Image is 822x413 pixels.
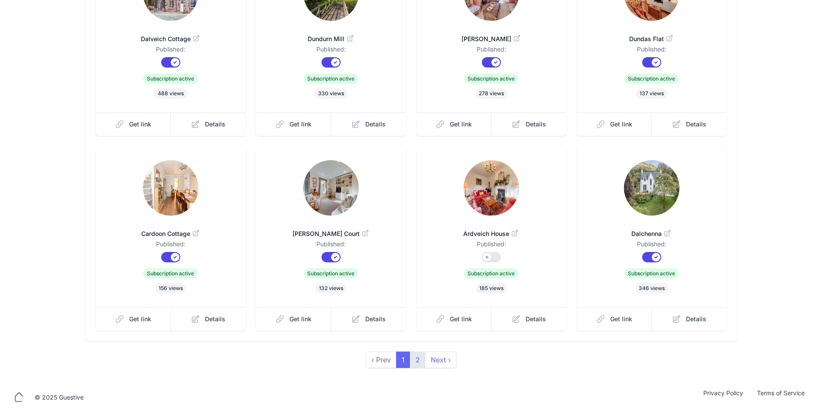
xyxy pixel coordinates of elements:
[430,229,552,238] span: Ardveich House
[686,120,706,129] span: Details
[270,240,392,252] dd: Published:
[304,268,358,278] span: Subscription active
[624,74,679,84] span: Subscription active
[526,315,546,323] span: Details
[129,120,151,129] span: Get link
[526,120,546,129] span: Details
[110,229,232,238] span: Cardoon Cottage
[591,45,713,57] dd: Published:
[610,315,632,323] span: Get link
[143,160,198,216] img: kjo5p7clyic57wnnkei55kwq0jou
[331,113,406,136] a: Details
[365,315,386,323] span: Details
[624,160,679,216] img: u2xb4h2jr2b9xtycmgswuqi6c61z
[365,120,386,129] span: Details
[155,283,186,294] span: 156 views
[416,113,492,136] a: Get link
[491,307,566,331] a: Details
[315,283,347,294] span: 132 views
[270,45,392,57] dd: Published:
[686,315,706,323] span: Details
[416,307,492,331] a: Get link
[289,120,312,129] span: Get link
[143,268,198,278] span: Subscription active
[96,113,171,136] a: Get link
[110,24,232,45] a: Dalveich Cottage
[171,113,246,136] a: Details
[110,240,232,252] dd: Published:
[256,113,331,136] a: Get link
[450,315,472,323] span: Get link
[270,24,392,45] a: Dundurn Mill
[270,229,392,238] span: [PERSON_NAME] Court
[464,74,518,84] span: Subscription active
[129,315,151,323] span: Get link
[110,45,232,57] dd: Published:
[366,352,396,368] span: ‹ Prev
[110,35,232,43] span: Dalveich Cottage
[171,307,246,331] a: Details
[652,307,727,331] a: Details
[425,352,456,368] a: next
[270,219,392,240] a: [PERSON_NAME] Court
[430,219,552,240] a: Ardveich House
[696,389,750,406] a: Privacy Policy
[304,74,358,84] span: Subscription active
[96,307,171,331] a: Get link
[366,352,456,368] nav: pager
[289,315,312,323] span: Get link
[475,88,507,99] span: 278 views
[464,268,518,278] span: Subscription active
[750,389,812,406] a: Terms of Service
[464,160,519,216] img: iuojdlzbi14e4l6988odosh3wmi1
[430,35,552,43] span: [PERSON_NAME]
[205,120,225,129] span: Details
[476,283,507,294] span: 185 views
[577,307,652,331] a: Get link
[256,307,331,331] a: Get link
[636,88,667,99] span: 137 views
[577,113,652,136] a: Get link
[205,315,225,323] span: Details
[315,88,348,99] span: 330 views
[270,35,392,43] span: Dundurn Mill
[591,229,713,238] span: Dalchenna
[143,74,198,84] span: Subscription active
[396,352,410,368] span: 1
[610,120,632,129] span: Get link
[591,24,713,45] a: Dundas Flat
[591,240,713,252] dd: Published:
[331,307,406,331] a: Details
[635,283,668,294] span: 346 views
[624,268,679,278] span: Subscription active
[652,113,727,136] a: Details
[430,240,552,252] dd: Published:
[591,219,713,240] a: Dalchenna
[450,120,472,129] span: Get link
[410,352,426,368] a: 2
[154,88,187,99] span: 488 views
[35,393,84,402] div: © 2025 Guestive
[491,113,566,136] a: Details
[591,35,713,43] span: Dundas Flat
[110,219,232,240] a: Cardoon Cottage
[303,160,359,216] img: ate6fsqwm1sm0mzw7n2ix7xpe8cq
[430,24,552,45] a: [PERSON_NAME]
[430,45,552,57] dd: Published:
